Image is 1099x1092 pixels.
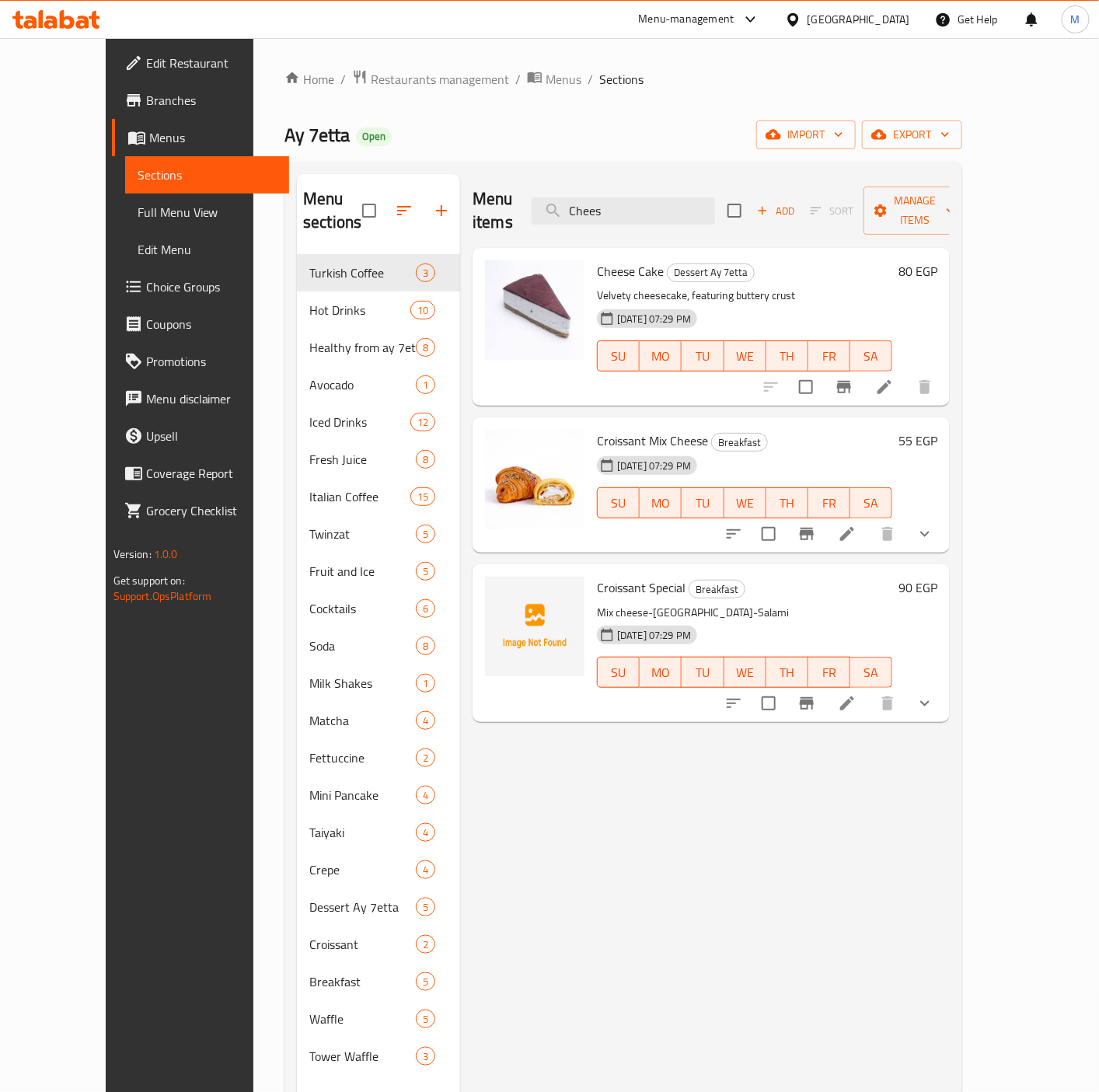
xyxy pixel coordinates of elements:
[808,340,850,372] button: FR
[597,657,640,688] button: SU
[906,685,944,722] button: show more
[297,366,460,403] div: Avocado1
[640,340,682,372] button: MO
[588,70,593,89] li: /
[416,599,435,618] div: items
[146,54,277,72] span: Edit Restaurant
[125,194,289,231] a: Full Menu View
[113,544,152,564] span: Version:
[309,338,416,357] div: Healthy from ay 7etta
[801,199,863,223] span: Select section first
[297,441,460,478] div: Fresh Juice8
[857,492,886,515] span: SA
[773,345,802,368] span: TH
[297,627,460,665] div: Soda8
[599,70,644,89] span: Sections
[906,515,944,553] button: show more
[808,487,850,518] button: FR
[146,389,277,408] span: Menu disclaimer
[417,602,434,616] span: 6
[416,748,435,767] div: items
[416,711,435,730] div: items
[724,657,766,688] button: WE
[838,694,857,713] a: Edit menu item
[138,203,277,222] span: Full Menu View
[715,685,752,722] button: sort-choices
[527,69,581,89] a: Menus
[417,713,434,728] span: 4
[112,492,289,529] a: Grocery Checklist
[416,860,435,879] div: items
[808,11,910,28] div: [GEOGRAPHIC_DATA]
[410,301,435,319] div: items
[724,340,766,372] button: WE
[773,661,802,684] span: TH
[297,926,460,963] div: Croissant2
[611,459,697,473] span: [DATE] 07:29 PM
[309,637,416,655] span: Soda
[284,117,350,152] span: Ay 7etta
[309,1047,416,1066] span: Tower Waffle
[416,263,435,282] div: items
[850,657,892,688] button: SA
[416,935,435,954] div: items
[731,661,760,684] span: WE
[597,340,640,372] button: SU
[689,580,745,598] div: Breakfast
[611,312,697,326] span: [DATE] 07:29 PM
[416,525,435,543] div: items
[353,194,386,227] span: Select all sections
[485,430,584,529] img: Croissant Mix Cheese
[416,1010,435,1028] div: items
[112,455,289,492] a: Coverage Report
[417,340,434,355] span: 8
[309,413,410,431] span: Iced Drinks
[309,898,416,916] span: Dessert Ay 7etta
[532,197,715,225] input: search
[640,657,682,688] button: MO
[485,577,584,676] img: Croissant Special
[751,199,801,223] span: Add item
[604,345,633,368] span: SU
[352,69,509,89] a: Restaurants management
[309,525,416,543] span: Twinzat
[297,814,460,851] div: Taiyaki4
[371,70,509,89] span: Restaurants management
[862,120,962,149] button: export
[417,1012,434,1027] span: 5
[297,1000,460,1038] div: Waffle5
[416,338,435,357] div: items
[906,368,944,406] button: delete
[715,515,752,553] button: sort-choices
[857,345,886,368] span: SA
[309,375,416,394] span: Avocado
[309,711,416,730] div: Matcha
[297,515,460,553] div: Twinzat5
[417,975,434,989] span: 5
[611,628,697,643] span: [DATE] 07:29 PM
[668,263,754,281] span: Dessert Ay 7etta
[112,82,289,119] a: Branches
[756,120,856,149] button: import
[815,661,844,684] span: FR
[112,268,289,305] a: Choice Groups
[297,851,460,888] div: Crepe4
[417,452,434,467] span: 8
[309,786,416,804] span: Mini Pancake
[297,478,460,515] div: Italian Coffee15
[485,260,584,360] img: Cheese Cake
[112,119,289,156] a: Menus
[755,202,797,220] span: Add
[309,935,416,954] div: Croissant
[146,91,277,110] span: Branches
[146,501,277,520] span: Grocery Checklist
[146,352,277,371] span: Promotions
[751,199,801,223] button: Add
[297,291,460,329] div: Hot Drinks10
[297,254,460,291] div: Turkish Coffee3
[766,340,808,372] button: TH
[423,192,460,229] button: Add section
[417,900,434,915] span: 5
